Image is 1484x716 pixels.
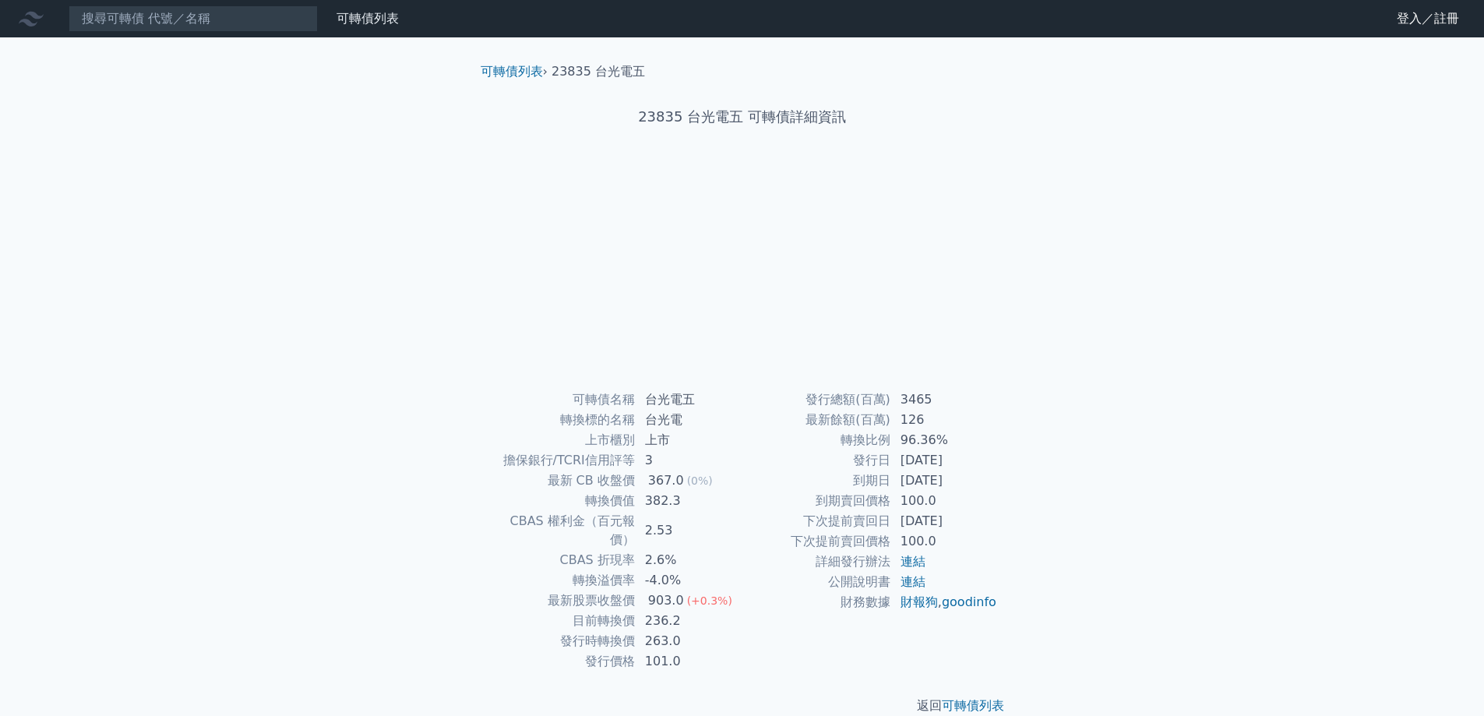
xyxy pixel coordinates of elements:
td: 詳細發行辦法 [742,552,891,572]
td: -4.0% [636,570,742,591]
td: 轉換溢價率 [487,570,636,591]
td: 上市櫃別 [487,430,636,450]
td: CBAS 折現率 [487,550,636,570]
td: 到期日 [742,471,891,491]
td: 公開說明書 [742,572,891,592]
td: 100.0 [891,491,998,511]
td: 下次提前賣回日 [742,511,891,531]
input: 搜尋可轉債 代號／名稱 [69,5,318,32]
td: [DATE] [891,511,998,531]
td: 發行時轉換價 [487,631,636,651]
td: [DATE] [891,471,998,491]
td: 上市 [636,430,742,450]
li: 23835 台光電五 [552,62,645,81]
td: 發行日 [742,450,891,471]
a: 連結 [901,554,925,569]
td: 100.0 [891,531,998,552]
td: 目前轉換價 [487,611,636,631]
td: CBAS 權利金（百元報價） [487,511,636,550]
td: 382.3 [636,491,742,511]
td: 101.0 [636,651,742,672]
a: 可轉債列表 [481,64,543,79]
td: 轉換標的名稱 [487,410,636,430]
a: 登入／註冊 [1384,6,1472,31]
td: 3 [636,450,742,471]
td: 擔保銀行/TCRI信用評等 [487,450,636,471]
a: 連結 [901,574,925,589]
td: 最新 CB 收盤價 [487,471,636,491]
td: 2.6% [636,550,742,570]
td: 轉換價值 [487,491,636,511]
td: 財務數據 [742,592,891,612]
td: 96.36% [891,430,998,450]
td: 3465 [891,390,998,410]
a: 財報狗 [901,594,938,609]
td: 2.53 [636,511,742,550]
a: 可轉債列表 [942,698,1004,713]
div: 367.0 [645,471,687,490]
td: 下次提前賣回價格 [742,531,891,552]
td: 台光電 [636,410,742,430]
td: [DATE] [891,450,998,471]
td: 263.0 [636,631,742,651]
td: 可轉債名稱 [487,390,636,410]
a: 可轉債列表 [337,11,399,26]
td: 到期賣回價格 [742,491,891,511]
td: 轉換比例 [742,430,891,450]
td: 126 [891,410,998,430]
span: (0%) [687,474,713,487]
td: 台光電五 [636,390,742,410]
span: (+0.3%) [687,594,732,607]
p: 返回 [468,697,1017,715]
td: 最新餘額(百萬) [742,410,891,430]
td: 最新股票收盤價 [487,591,636,611]
td: 236.2 [636,611,742,631]
td: 發行總額(百萬) [742,390,891,410]
div: 903.0 [645,591,687,610]
td: 發行價格 [487,651,636,672]
li: › [481,62,548,81]
a: goodinfo [942,594,996,609]
td: , [891,592,998,612]
h1: 23835 台光電五 可轉債詳細資訊 [468,106,1017,128]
